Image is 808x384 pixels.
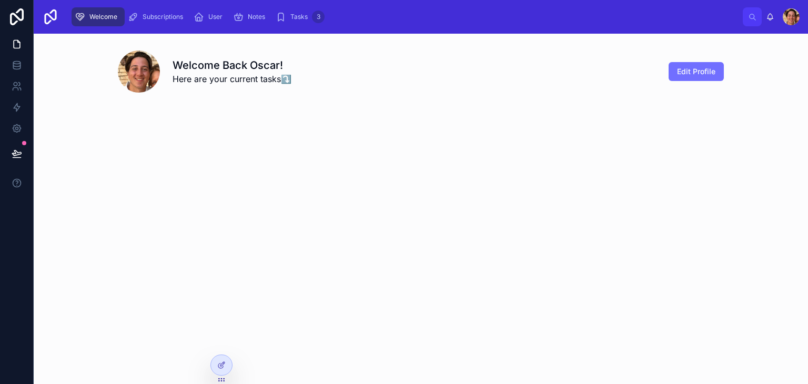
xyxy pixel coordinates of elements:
[677,66,715,77] span: Edit Profile
[125,7,190,26] a: Subscriptions
[173,58,291,73] h1: Welcome Back Oscar!
[208,13,223,21] span: User
[272,7,328,26] a: Tasks3
[312,11,325,23] div: 3
[42,8,59,25] img: App logo
[669,62,724,81] button: Edit Profile
[89,13,117,21] span: Welcome
[190,7,230,26] a: User
[248,13,265,21] span: Notes
[143,13,183,21] span: Subscriptions
[230,7,272,26] a: Notes
[290,13,308,21] span: Tasks
[173,73,291,85] span: Here are your current tasks⤵️
[67,5,743,28] div: scrollable content
[72,7,125,26] a: Welcome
